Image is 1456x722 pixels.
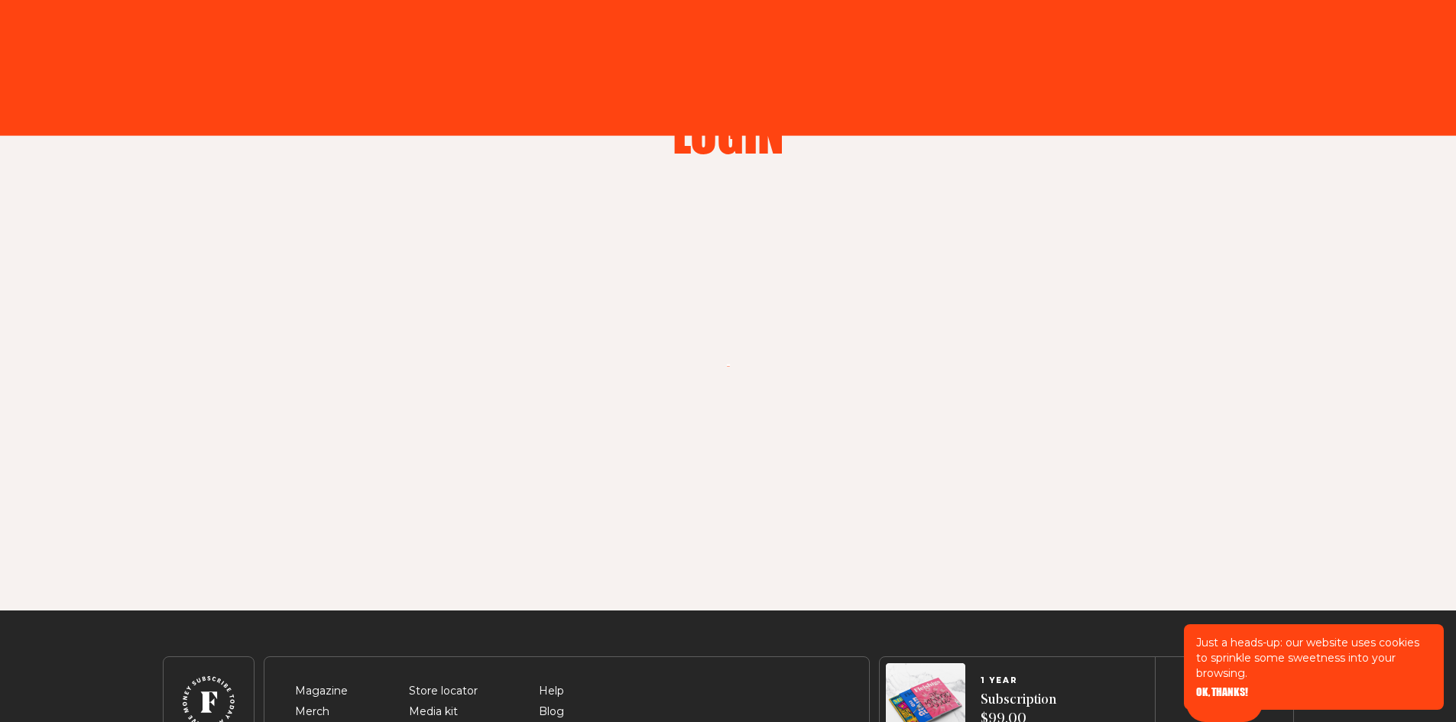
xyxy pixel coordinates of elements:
[409,703,458,721] span: Media kit
[295,703,329,721] span: Merch
[295,704,329,718] a: Merch
[295,684,348,698] a: Magazine
[981,676,1056,685] span: 1 YEAR
[539,682,564,701] span: Help
[409,684,478,698] a: Store locator
[533,108,924,157] h2: Login
[1196,687,1248,698] button: OK, THANKS!
[409,704,458,718] a: Media kit
[539,704,564,718] a: Blog
[539,703,564,721] span: Blog
[1196,635,1432,681] p: Just a heads-up: our website uses cookies to sprinkle some sweetness into your browsing.
[295,682,348,701] span: Magazine
[539,684,564,698] a: Help
[409,682,478,701] span: Store locator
